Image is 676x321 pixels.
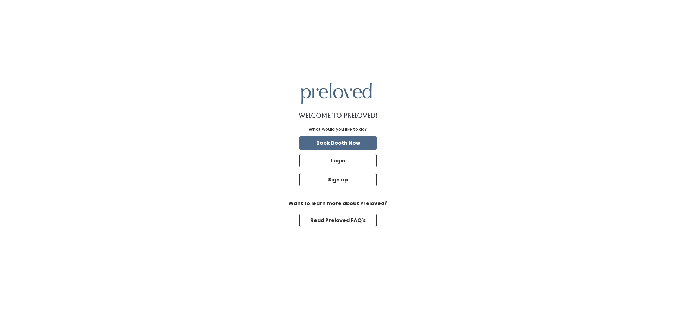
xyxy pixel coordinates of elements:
[299,214,377,227] button: Read Preloved FAQ's
[285,201,391,206] h6: Want to learn more about Preloved?
[301,83,372,104] img: preloved logo
[309,126,367,132] div: What would you like to do?
[298,172,378,188] a: Sign up
[299,154,377,167] button: Login
[299,136,377,150] button: Book Booth Now
[298,153,378,169] a: Login
[299,173,377,186] button: Sign up
[299,112,378,119] h1: Welcome to Preloved!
